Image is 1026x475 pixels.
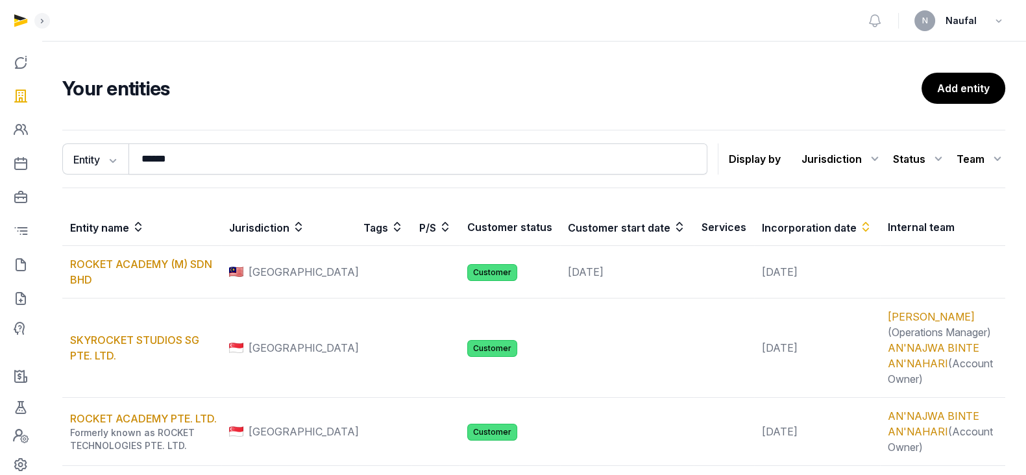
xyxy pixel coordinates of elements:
[467,424,517,441] span: Customer
[888,341,979,370] a: AN'NAJWA BINTE AN'NAHARI
[754,398,880,466] td: [DATE]
[754,209,880,246] th: Incorporation date
[249,424,359,439] span: [GEOGRAPHIC_DATA]
[459,209,560,246] th: Customer status
[70,412,217,425] a: ROCKET ACADEMY PTE. LTD.
[62,143,128,175] button: Entity
[914,10,935,31] button: N
[888,340,997,387] div: (Account Owner)
[411,209,459,246] th: P/S
[957,149,1005,169] div: Team
[754,298,880,398] td: [DATE]
[694,209,754,246] th: Services
[221,209,356,246] th: Jurisdiction
[888,409,979,438] a: AN'NAJWA BINTE AN'NAHARI
[729,149,781,169] p: Display by
[922,73,1005,104] a: Add entity
[249,264,359,280] span: [GEOGRAPHIC_DATA]
[249,340,359,356] span: [GEOGRAPHIC_DATA]
[560,209,694,246] th: Customer start date
[880,209,1005,246] th: Internal team
[70,258,212,286] a: ROCKET ACADEMY (M) SDN BHD
[946,13,977,29] span: Naufal
[922,17,928,25] span: N
[62,209,221,246] th: Entity name
[888,310,975,323] a: [PERSON_NAME]
[888,309,997,340] div: (Operations Manager)
[70,426,221,452] div: Formerly known as ROCKET TECHNOLOGIES PTE. LTD.
[70,334,199,362] a: SKYROCKET STUDIOS SG PTE. LTD.
[467,264,517,281] span: Customer
[560,246,694,298] td: [DATE]
[467,340,517,357] span: Customer
[893,149,946,169] div: Status
[754,246,880,298] td: [DATE]
[888,408,997,455] div: (Account Owner)
[62,77,922,100] h2: Your entities
[356,209,411,246] th: Tags
[801,149,883,169] div: Jurisdiction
